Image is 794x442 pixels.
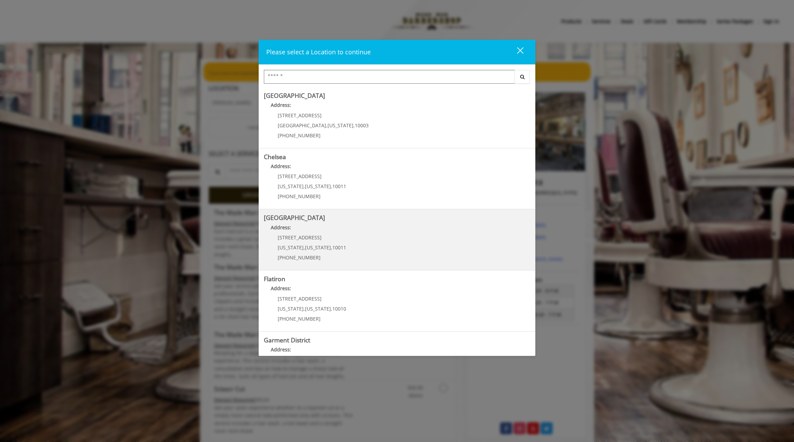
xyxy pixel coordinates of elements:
i: Search button [518,74,526,79]
b: [GEOGRAPHIC_DATA] [264,213,325,222]
b: Address: [271,102,291,108]
span: [US_STATE] [278,244,304,251]
span: , [331,244,332,251]
span: [GEOGRAPHIC_DATA] [278,122,326,129]
span: 10011 [332,244,346,251]
span: [US_STATE] [327,122,353,129]
span: , [353,122,355,129]
span: 10011 [332,183,346,190]
button: close dialog [504,45,528,59]
span: [PHONE_NUMBER] [278,132,321,139]
b: Chelsea [264,153,286,161]
span: [US_STATE] [278,305,304,312]
span: , [331,305,332,312]
span: [STREET_ADDRESS] [278,112,322,119]
div: Center Select [264,70,530,87]
span: [PHONE_NUMBER] [278,254,321,261]
span: [PHONE_NUMBER] [278,315,321,322]
div: close dialog [509,47,523,57]
span: [US_STATE] [305,183,331,190]
span: 10010 [332,305,346,312]
b: Garment District [264,336,310,344]
span: Please select a Location to continue [266,48,371,56]
span: [US_STATE] [305,244,331,251]
span: [PHONE_NUMBER] [278,193,321,200]
span: 10003 [355,122,369,129]
b: [GEOGRAPHIC_DATA] [264,91,325,100]
b: Address: [271,163,291,169]
span: [STREET_ADDRESS] [278,234,322,241]
span: , [304,305,305,312]
input: Search Center [264,70,515,84]
b: Address: [271,224,291,231]
b: Flatiron [264,275,285,283]
span: [US_STATE] [305,305,331,312]
span: [STREET_ADDRESS] [278,173,322,179]
span: , [304,183,305,190]
b: Address: [271,346,291,353]
span: , [304,244,305,251]
span: , [326,122,327,129]
span: , [331,183,332,190]
b: Address: [271,285,291,292]
span: [STREET_ADDRESS] [278,295,322,302]
span: [US_STATE] [278,183,304,190]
